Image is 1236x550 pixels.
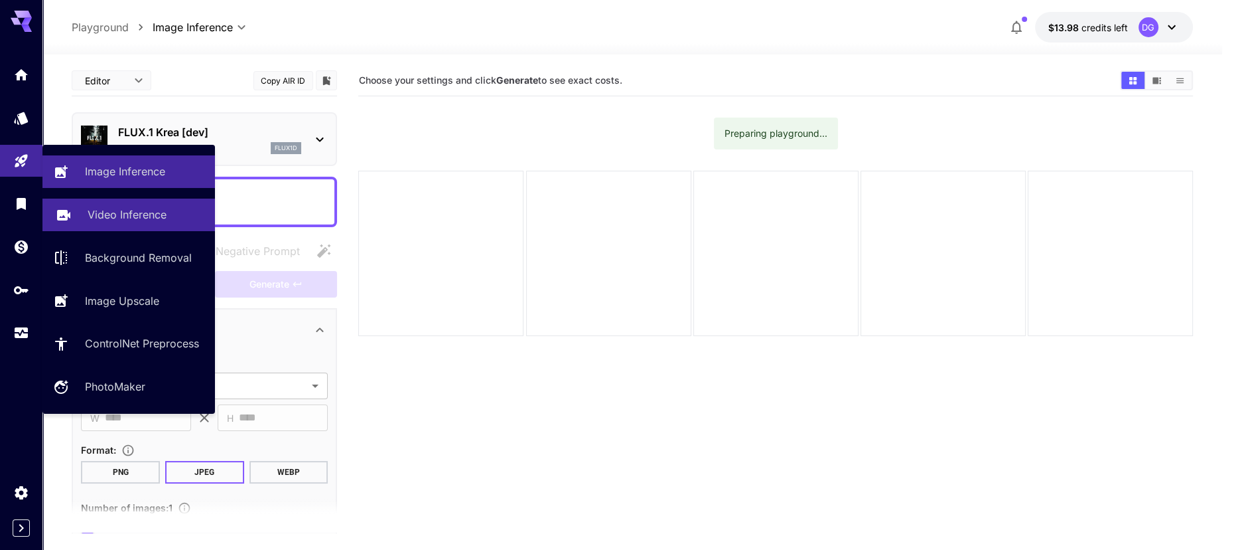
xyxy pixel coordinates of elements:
span: Negative prompts are not compatible with the selected model. [189,242,310,259]
button: Add to library [320,72,332,88]
div: Home [13,66,29,83]
div: API Keys [13,282,29,298]
div: Models [13,110,29,126]
span: W [90,411,100,426]
span: $13.98 [1048,22,1081,33]
p: ControlNet Preprocess [85,335,199,351]
span: Format : [81,444,116,456]
a: Video Inference [42,199,215,231]
div: $13.98262 [1048,21,1128,35]
p: Image Inference [85,163,165,179]
div: DG [1138,17,1158,37]
div: Show images in grid viewShow images in video viewShow images in list view [1120,70,1193,90]
button: Show images in list view [1168,72,1192,89]
span: Negative Prompt [216,243,300,259]
button: $13.98262 [1035,12,1193,43]
a: PhotoMaker [42,371,215,403]
span: H [227,411,234,426]
span: credits left [1081,22,1128,33]
button: Expand sidebar [13,519,30,537]
span: Editor [85,74,126,88]
button: Choose the file format for the output image. [116,444,140,457]
a: Background Removal [42,242,215,274]
div: Wallet [13,238,29,255]
button: JPEG [165,461,244,484]
span: Choose your settings and click to see exact costs. [358,74,622,86]
b: Generate [496,74,537,86]
button: Show images in grid view [1121,72,1144,89]
div: Usage [13,325,29,341]
nav: breadcrumb [72,19,153,35]
div: Preparing playground... [724,122,827,145]
p: Background Removal [85,250,192,266]
div: Playground [13,153,29,169]
button: WEBP [249,461,328,484]
a: ControlNet Preprocess [42,327,215,360]
div: Library [13,195,29,212]
p: flux1d [275,143,297,153]
p: PhotoMaker [85,379,145,395]
p: Image Upscale [85,293,159,309]
a: Image Inference [42,155,215,188]
p: Playground [72,19,129,35]
button: PNG [81,461,160,484]
button: Copy AIR ID [253,71,313,90]
div: Settings [13,484,29,501]
a: Image Upscale [42,284,215,317]
button: Show images in video view [1145,72,1168,89]
span: Image Inference [153,19,233,35]
p: Video Inference [88,207,167,223]
p: FLUX.1 Krea [dev] [118,124,301,140]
